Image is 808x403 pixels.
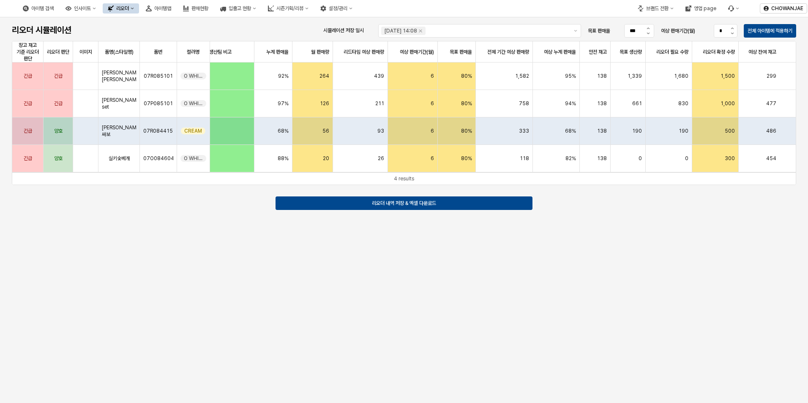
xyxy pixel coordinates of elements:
div: 4 results [394,174,414,183]
span: 190 [678,128,688,134]
span: 264 [319,73,329,79]
div: 브랜드 전환 [633,3,679,14]
span: 333 [519,128,529,134]
span: 26 [378,155,384,162]
span: 예상 판매기간(월) [399,49,434,55]
span: 리오더 확정 수량 [703,49,735,55]
span: 양호 [54,155,63,162]
button: 목표 판매율 증가 [643,25,654,31]
span: 이미지 [79,49,92,55]
span: 0 [685,155,688,162]
button: 영업 page [680,3,721,14]
span: 리오더 판단 [47,49,69,55]
span: 시뮬레이션 저장 일시 [323,27,364,33]
span: 6 [430,73,434,79]
span: 1,582 [515,73,529,79]
span: 컬러명 [187,49,200,55]
span: 07O084604 [143,155,173,162]
span: 0 [639,155,642,162]
span: 20 [323,155,329,162]
div: 판매현황 [191,5,208,11]
p: 리오더 시뮬레이션 [12,24,71,36]
p: 리오더 내역 저장 & 엑셀 다운로드 [372,200,436,207]
p: 전체 아이템에 적용하기 [748,27,792,34]
button: 예상 판매기간(월) 증가 [727,25,737,31]
button: 리오더 [103,3,139,14]
span: 월 판매량 [311,49,329,55]
button: 제안 사항 표시 [571,25,581,37]
p: CHOWANJAE [771,5,803,12]
span: 실키숯베개 [109,155,130,162]
span: 창고 재고 기준 리오더 판단 [16,42,40,62]
div: 설정/관리 [329,5,347,11]
span: 긴급 [24,155,32,162]
div: 브랜드 전환 [646,5,669,11]
span: 118 [519,155,529,162]
span: 138 [597,155,607,162]
button: CHOWANJAE [760,3,807,14]
span: 661 [632,100,642,107]
span: 300 [725,155,735,162]
span: 80% [461,155,472,162]
button: 리오더 내역 저장 & 엑셀 다운로드 [276,196,532,210]
span: 56 [322,128,329,134]
span: 07P085101 [144,100,173,107]
span: 68% [278,128,289,134]
button: 시즌기획/리뷰 [263,3,314,14]
span: 긴급 [54,100,63,107]
div: Menu item 6 [723,3,744,14]
span: 리드타임 예상 판매량 [344,49,384,55]
span: 6 [430,128,434,134]
button: 아이템맵 [141,3,176,14]
div: 인사이트 [74,5,91,11]
span: 97% [278,100,289,107]
span: 1,339 [628,73,642,79]
span: 품명(스타일명) [105,49,134,55]
span: 1,500 [721,73,735,79]
span: 190 [632,128,642,134]
span: 80% [461,128,472,134]
span: 리오더 필요 수량 [656,49,688,55]
div: Remove 2025-08-21 14:08 [419,29,422,33]
div: 영업 page [694,5,716,11]
div: 판매현황 [178,3,213,14]
span: 138 [597,73,607,79]
span: 439 [374,73,384,79]
div: 설정/관리 [315,3,358,14]
span: 품번 [154,49,162,55]
button: 목표 판매율 감소 [643,31,654,38]
span: 긴급 [24,128,32,134]
span: 예상 잔여 재고 [748,49,776,55]
span: 68% [565,128,576,134]
span: 목표 생산량 [620,49,642,55]
span: 126 [320,100,329,107]
span: 6 [430,100,434,107]
span: 누계 판매율 [266,49,289,55]
span: 211 [375,100,384,107]
span: [PERSON_NAME]싸보 [102,124,136,138]
button: 전체 아이템에 적용하기 [744,24,796,38]
div: 아이템 검색 [31,5,54,11]
span: 138 [597,100,607,107]
button: 아이템 검색 [18,3,59,14]
span: 500 [725,128,735,134]
span: 전체 기간 예상 판매량 [487,49,529,55]
span: 95% [565,73,576,79]
button: 입출고 현황 [215,3,261,14]
span: [PERSON_NAME] set [102,97,136,110]
div: Table toolbar [12,172,796,185]
span: 긴급 [24,73,32,79]
div: 인사이트 [60,3,101,14]
span: 안전 재고 [589,49,607,55]
span: 477 [766,100,776,107]
span: 80% [461,73,472,79]
span: O WHITE [184,100,203,107]
span: 758 [519,100,529,107]
span: [PERSON_NAME][PERSON_NAME]SET [102,69,136,83]
div: 입출고 현황 [229,5,251,11]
